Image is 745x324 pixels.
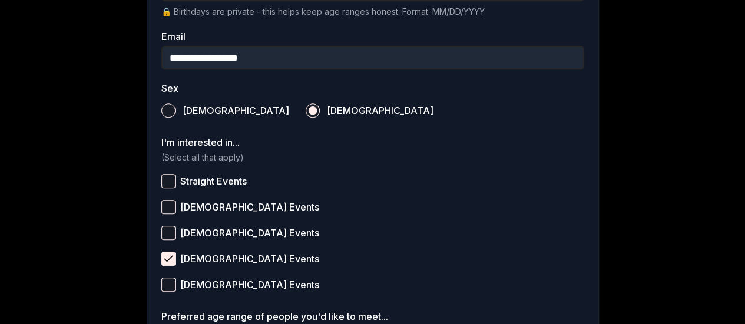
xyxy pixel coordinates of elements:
button: Straight Events [161,174,176,188]
button: [DEMOGRAPHIC_DATA] Events [161,252,176,266]
span: [DEMOGRAPHIC_DATA] [183,106,289,115]
span: [DEMOGRAPHIC_DATA] Events [180,202,319,212]
span: [DEMOGRAPHIC_DATA] Events [180,228,319,238]
button: [DEMOGRAPHIC_DATA] Events [161,200,176,214]
button: [DEMOGRAPHIC_DATA] Events [161,226,176,240]
button: [DEMOGRAPHIC_DATA] Events [161,278,176,292]
p: (Select all that apply) [161,152,584,163]
button: [DEMOGRAPHIC_DATA] [306,103,320,118]
label: Preferred age range of people you'd like to meet... [161,312,584,321]
label: Email [161,32,584,41]
span: [DEMOGRAPHIC_DATA] Events [180,280,319,289]
label: Sex [161,83,584,93]
span: [DEMOGRAPHIC_DATA] Events [180,254,319,263]
button: [DEMOGRAPHIC_DATA] [161,103,176,118]
span: [DEMOGRAPHIC_DATA] [327,106,433,115]
p: 🔒 Birthdays are private - this helps keep age ranges honest. Format: MM/DD/YYYY [161,6,584,18]
span: Straight Events [180,176,247,186]
label: I'm interested in... [161,138,584,147]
